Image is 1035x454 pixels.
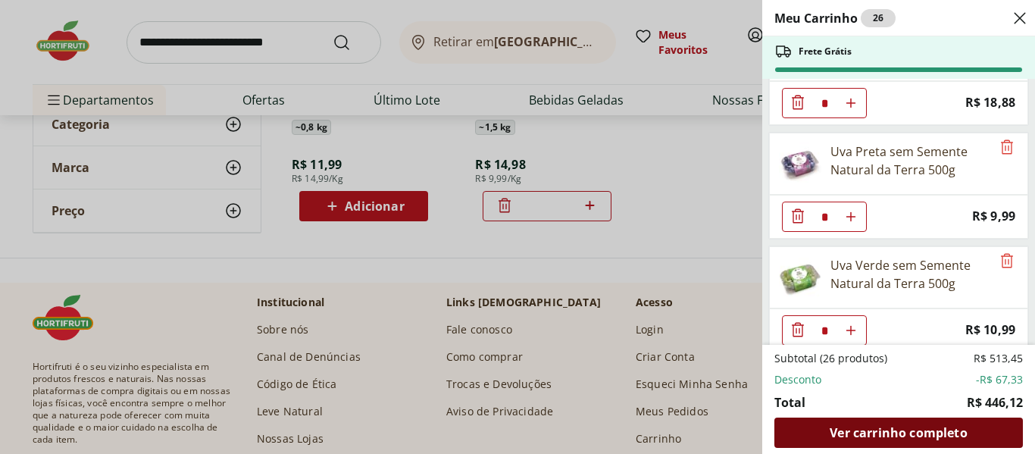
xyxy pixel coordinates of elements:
span: R$ 9,99 [972,206,1015,227]
span: R$ 446,12 [967,393,1023,412]
button: Aumentar Quantidade [836,88,866,118]
div: Uva Preta sem Semente Natural da Terra 500g [830,142,991,179]
span: Total [774,393,805,412]
a: Ver carrinho completo [774,418,1023,448]
span: Subtotal (26 produtos) [774,351,887,366]
h2: Meu Carrinho [774,9,896,27]
span: -R$ 67,33 [976,372,1023,387]
img: Uva Preta sem Semente Natural da Terra 500g [779,142,821,185]
button: Aumentar Quantidade [836,315,866,346]
button: Diminuir Quantidade [783,202,813,232]
span: Ver carrinho completo [830,427,967,439]
span: R$ 18,88 [965,92,1015,113]
input: Quantidade Atual [813,202,836,231]
button: Diminuir Quantidade [783,88,813,118]
input: Quantidade Atual [813,89,836,117]
button: Diminuir Quantidade [783,315,813,346]
span: R$ 513,45 [974,351,1023,366]
button: Aumentar Quantidade [836,202,866,232]
button: Remove [998,139,1016,157]
input: Quantidade Atual [813,316,836,345]
div: 26 [861,9,896,27]
button: Remove [998,252,1016,271]
img: Uva verde sem semente Natural da Terra 500g [779,256,821,299]
span: R$ 10,99 [965,320,1015,340]
div: Uva Verde sem Semente Natural da Terra 500g [830,256,991,293]
span: Frete Grátis [799,45,852,58]
span: Desconto [774,372,821,387]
